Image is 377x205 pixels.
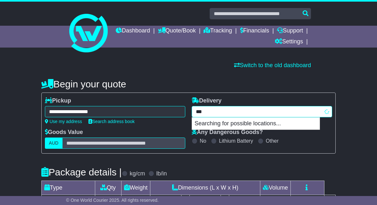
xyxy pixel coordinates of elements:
label: Other [266,138,279,144]
label: AUD [45,138,63,149]
td: Dimensions (L x W x H) [150,181,260,195]
a: Financials [240,26,269,37]
label: kg/cm [130,170,145,177]
td: Qty [95,181,121,195]
label: lb/in [156,170,167,177]
label: Pickup [45,97,71,104]
a: Dashboard [116,26,150,37]
a: Search address book [88,119,135,124]
typeahead: Please provide city [192,106,332,117]
label: Lithium Battery [219,138,253,144]
h4: Package details | [41,167,122,177]
a: Settings [275,37,303,48]
td: Weight [121,181,150,195]
a: Switch to the old dashboard [234,62,311,68]
label: Goods Value [45,129,83,136]
label: Delivery [192,97,222,104]
a: Support [277,26,303,37]
p: Searching for possible locations... [192,118,320,130]
span: © One World Courier 2025. All rights reserved. [66,198,159,203]
a: Quote/Book [158,26,196,37]
label: No [200,138,206,144]
a: Use my address [45,119,82,124]
h4: Begin your quote [41,79,336,89]
td: Type [41,181,95,195]
label: Any Dangerous Goods? [192,129,263,136]
td: Volume [260,181,291,195]
a: Tracking [204,26,232,37]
